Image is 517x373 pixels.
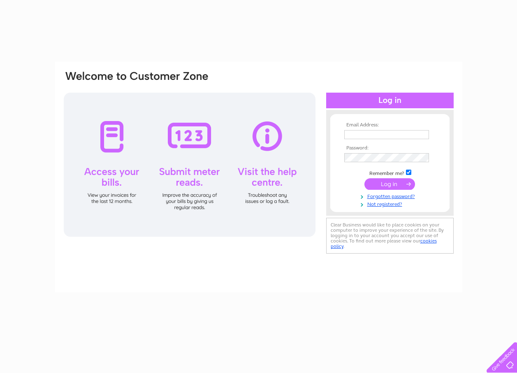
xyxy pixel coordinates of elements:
a: Not registered? [344,200,438,207]
a: Forgotten password? [344,192,438,200]
th: Email Address: [342,122,438,128]
th: Password: [342,145,438,151]
td: Remember me? [342,168,438,177]
div: Clear Business would like to place cookies on your computer to improve your experience of the sit... [326,218,454,254]
a: cookies policy [331,238,437,249]
input: Submit [364,178,415,190]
